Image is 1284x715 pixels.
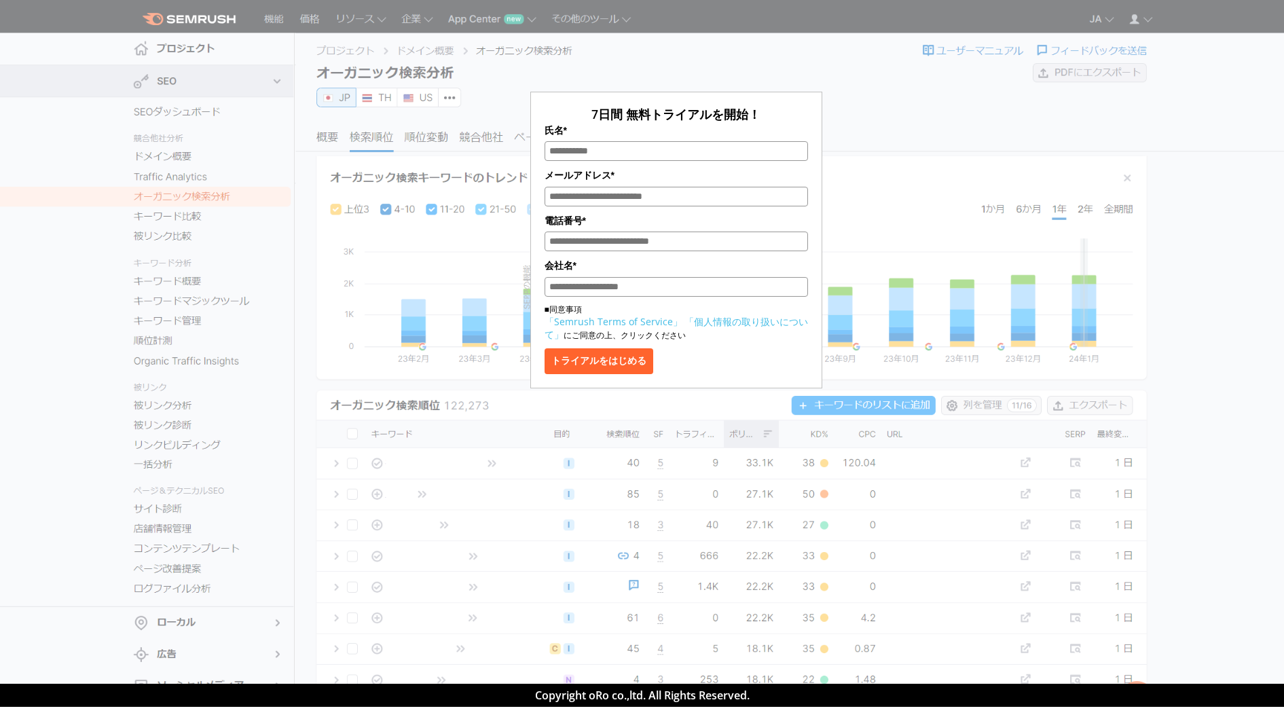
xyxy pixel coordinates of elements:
label: 電話番号* [545,213,808,228]
label: メールアドレス* [545,168,808,183]
a: 「Semrush Terms of Service」 [545,315,682,328]
span: 7日間 無料トライアルを開始！ [591,106,760,122]
span: Copyright oRo co.,ltd. All Rights Reserved. [535,688,750,703]
a: 「個人情報の取り扱いについて」 [545,315,808,341]
button: トライアルをはじめる [545,348,653,374]
p: ■同意事項 にご同意の上、クリックください [545,304,808,342]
